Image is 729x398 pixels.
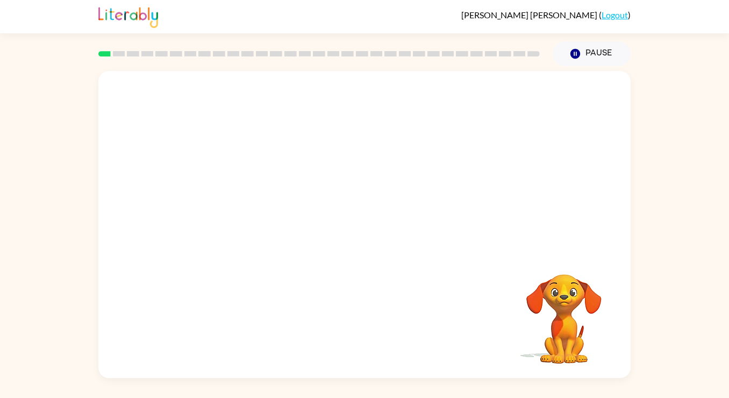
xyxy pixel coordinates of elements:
span: [PERSON_NAME] [PERSON_NAME] [461,10,599,20]
button: Pause [553,41,631,66]
video: Your browser must support playing .mp4 files to use Literably. Please try using another browser. [510,258,618,365]
img: Literably [98,4,158,28]
div: ( ) [461,10,631,20]
a: Logout [602,10,628,20]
